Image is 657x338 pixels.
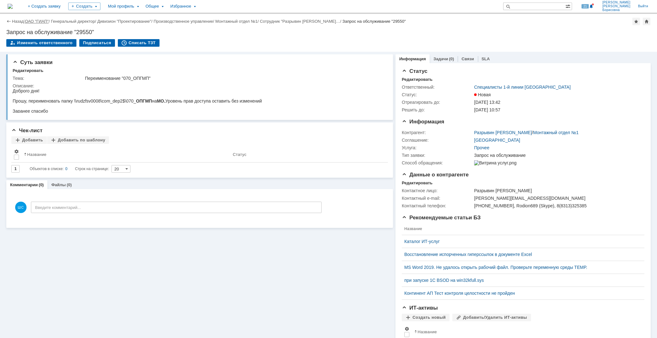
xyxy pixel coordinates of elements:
[67,182,72,187] div: (0)
[474,107,500,112] span: [DATE] 10:57
[11,127,43,133] span: Чек-лист
[13,76,84,81] div: Тема:
[404,239,637,244] a: Каталог ИТ-услуг
[51,182,66,187] a: Файлы
[402,172,469,178] span: Данные о контрагенте
[399,56,426,61] a: Информация
[404,265,637,270] a: MS Word 2019. Не удалось открыть рабочий файл. Проверьте переменную среды TEMP.
[474,130,532,135] a: Разрывин [PERSON_NAME]
[402,85,473,90] div: Ответственный:
[24,19,25,23] div: |
[6,29,651,35] div: Запрос на обслуживание "29550"
[474,196,641,201] div: [PERSON_NAME][EMAIL_ADDRESS][DOMAIN_NAME]
[474,188,641,193] div: Разрывин [PERSON_NAME]
[402,305,438,311] span: ИТ-активы
[13,68,43,73] div: Редактировать
[8,4,13,9] a: Перейти на домашнюю страницу
[51,19,97,24] div: /
[402,181,432,186] div: Редактировать
[15,202,27,213] span: ШС
[144,10,153,15] strong: МО.
[233,152,246,157] div: Статус
[404,326,409,331] span: Настройки
[418,329,437,334] div: Название
[402,203,473,208] div: Контактный телефон:
[230,146,383,163] th: Статус
[474,138,520,143] a: [GEOGRAPHIC_DATA]
[402,188,473,193] div: Контактное лицо:
[404,291,637,296] a: Континент АП Тест контроля целостности не пройден
[154,19,215,24] div: /
[402,223,639,235] th: Название
[21,146,230,163] th: Название
[342,19,406,24] div: Запрос на обслуживание "29550"
[533,130,579,135] a: Монтажный отдел №1
[404,278,637,283] a: при запуске 1С BSOD на win32kfull.sys
[8,4,13,9] img: logo
[25,19,51,24] div: /
[97,19,154,24] div: /
[632,18,640,25] div: Добавить в избранное
[215,19,260,24] div: /
[97,19,151,24] a: Дивизион "Проектирование"
[474,160,516,165] img: Витрина услуг.png
[474,92,491,97] span: Новая
[474,203,641,208] div: [PHONE_NUMBER], Rodion689 (Skype), 8(8313)325385
[30,165,109,173] i: Строк на странице:
[402,77,432,82] div: Редактировать
[461,56,474,61] a: Связи
[433,56,448,61] a: Задачи
[402,196,473,201] div: Контактный e-mail:
[14,149,19,154] span: Настройки
[260,19,342,24] div: /
[25,19,49,24] a: ОАО "ГИАП"
[10,182,38,187] a: Комментарии
[402,119,444,125] span: Информация
[124,10,140,15] strong: ОПГМП
[402,145,473,150] div: Услуга:
[402,153,473,158] div: Тип заявки:
[402,92,473,97] div: Статус:
[68,3,100,10] div: Создать
[602,8,630,12] span: Борисовна
[30,167,63,171] span: Объектов в списке:
[65,165,68,173] div: 0
[13,59,52,65] span: Суть заявки
[474,145,489,150] a: Прочее
[85,76,383,81] div: Переименование "070_ОПГМП"
[404,252,637,257] a: Восстановление испорченных гиперссылок в документе Excel
[402,100,473,105] div: Отреагировать до:
[154,19,213,24] a: Производственное управление
[402,215,481,221] span: Рекомендуемые статьи БЗ
[13,83,384,88] div: Описание:
[582,4,589,9] span: 21
[643,18,650,25] div: Сделать домашней страницей
[402,138,473,143] div: Соглашение:
[260,19,340,24] a: Сотрудник "Разрывин [PERSON_NAME]…
[474,153,641,158] div: Запрос на обслуживание
[474,130,579,135] div: /
[27,152,46,157] div: Название
[215,19,258,24] a: Монтажный отдел №1
[482,56,490,61] a: SLA
[565,3,572,9] span: Расширенный поиск
[474,85,571,90] a: Специалисты 1-й линии [GEOGRAPHIC_DATA]
[602,4,630,8] span: [PERSON_NAME]
[402,107,473,112] div: Решить до:
[39,182,44,187] div: (0)
[449,56,454,61] div: (0)
[51,19,95,24] a: Генеральный директор
[402,130,473,135] div: Контрагент:
[602,1,630,4] span: [PERSON_NAME]
[402,68,427,74] span: Статус
[402,160,473,165] div: Способ обращения:
[12,19,24,24] a: Назад
[474,100,500,105] span: [DATE] 13:42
